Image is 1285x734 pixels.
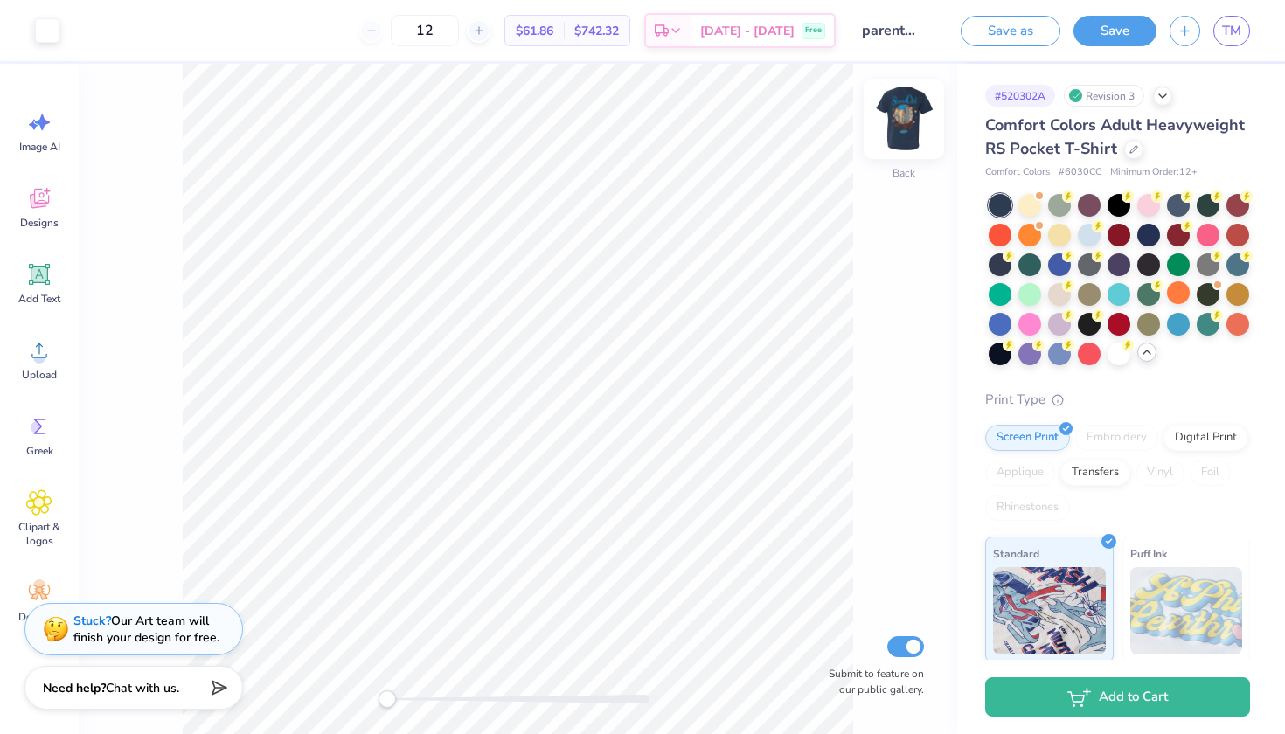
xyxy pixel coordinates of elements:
span: Chat with us. [106,680,179,696]
strong: Need help? [43,680,106,696]
input: Untitled Design [849,13,934,48]
button: Save as [961,16,1060,46]
div: Our Art team will finish your design for free. [73,613,219,646]
span: Puff Ink [1130,544,1167,563]
span: Add Text [18,292,60,306]
span: Comfort Colors Adult Heavyweight RS Pocket T-Shirt [985,114,1245,159]
div: Transfers [1060,460,1130,486]
a: TM [1213,16,1250,46]
input: – – [391,15,459,46]
div: Back [893,165,915,181]
div: Vinyl [1136,460,1184,486]
div: Embroidery [1075,425,1158,451]
strong: Stuck? [73,613,111,629]
div: Revision 3 [1064,85,1144,107]
span: # 6030CC [1059,165,1101,180]
span: Clipart & logos [10,520,68,548]
span: TM [1222,21,1241,41]
div: Digital Print [1163,425,1248,451]
div: # 520302A [985,85,1055,107]
span: Standard [993,544,1039,563]
span: Greek [26,444,53,458]
div: Print Type [985,390,1250,410]
span: Comfort Colors [985,165,1050,180]
span: Minimum Order: 12 + [1110,165,1198,180]
div: Screen Print [985,425,1070,451]
label: Submit to feature on our public gallery. [819,666,924,697]
img: Puff Ink [1130,567,1243,654]
span: Decorate [18,610,60,624]
span: $61.86 [516,22,553,40]
span: Upload [22,368,57,382]
span: Free [805,24,822,37]
span: Image AI [19,140,60,154]
div: Foil [1190,460,1231,486]
div: Accessibility label [379,690,396,708]
span: Designs [20,216,59,230]
div: Applique [985,460,1055,486]
button: Save [1073,16,1156,46]
img: Back [869,84,939,154]
div: Rhinestones [985,495,1070,521]
span: $742.32 [574,22,619,40]
img: Standard [993,567,1106,654]
span: [DATE] - [DATE] [700,22,795,40]
button: Add to Cart [985,677,1250,717]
